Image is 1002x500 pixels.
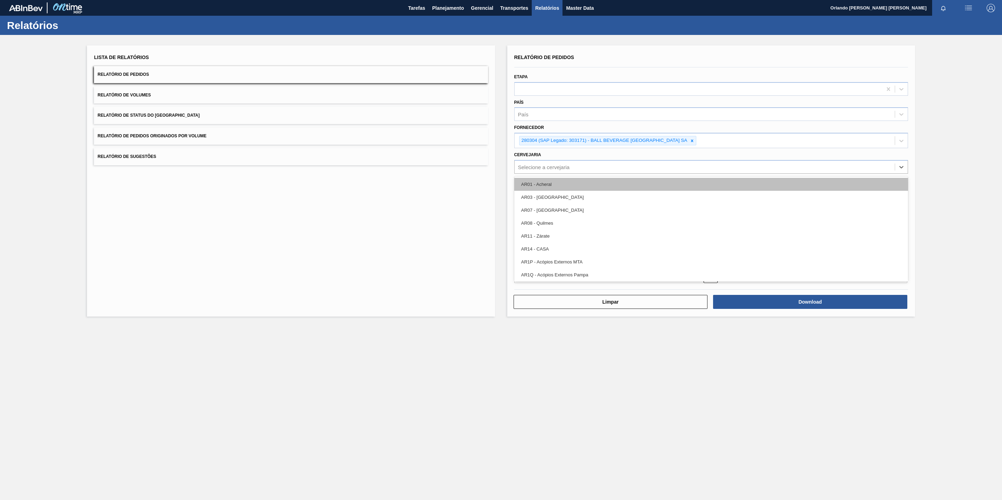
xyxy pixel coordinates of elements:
[964,4,973,12] img: userActions
[514,100,524,105] label: País
[97,154,156,159] span: Relatório de Sugestões
[566,4,594,12] span: Master Data
[94,107,488,124] button: Relatório de Status do [GEOGRAPHIC_DATA]
[514,152,541,157] label: Cervejaria
[97,93,151,97] span: Relatório de Volumes
[514,242,908,255] div: AR14 - CASA
[408,4,425,12] span: Tarefas
[94,66,488,83] button: Relatório de Pedidos
[97,113,199,118] span: Relatório de Status do [GEOGRAPHIC_DATA]
[94,128,488,145] button: Relatório de Pedidos Originados por Volume
[9,5,43,11] img: TNhmsLtSVTkK8tSr43FrP2fwEKptu5GPRR3wAAAABJRU5ErkJggg==
[514,74,528,79] label: Etapa
[518,111,529,117] div: País
[514,268,908,281] div: AR1Q - Acópios Externos Pampa
[520,136,689,145] div: 280304 (SAP Legado: 303171) - BALL BEVERAGE [GEOGRAPHIC_DATA] SA
[97,133,206,138] span: Relatório de Pedidos Originados por Volume
[514,191,908,204] div: AR03 - [GEOGRAPHIC_DATA]
[932,3,954,13] button: Notificações
[514,255,908,268] div: AR1P - Acópios Externos MTA
[94,87,488,104] button: Relatório de Volumes
[514,230,908,242] div: AR11 - Zárate
[535,4,559,12] span: Relatórios
[514,217,908,230] div: AR08 - Quilmes
[7,21,131,29] h1: Relatórios
[471,4,493,12] span: Gerencial
[514,178,908,191] div: AR01 - Acheral
[514,125,544,130] label: Fornecedor
[514,204,908,217] div: AR07 - [GEOGRAPHIC_DATA]
[94,148,488,165] button: Relatório de Sugestões
[987,4,995,12] img: Logout
[97,72,149,77] span: Relatório de Pedidos
[94,55,149,60] span: Lista de Relatórios
[518,164,570,170] div: Selecione a cervejaria
[432,4,464,12] span: Planejamento
[500,4,528,12] span: Transportes
[514,295,708,309] button: Limpar
[713,295,907,309] button: Download
[514,55,574,60] span: Relatório de Pedidos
